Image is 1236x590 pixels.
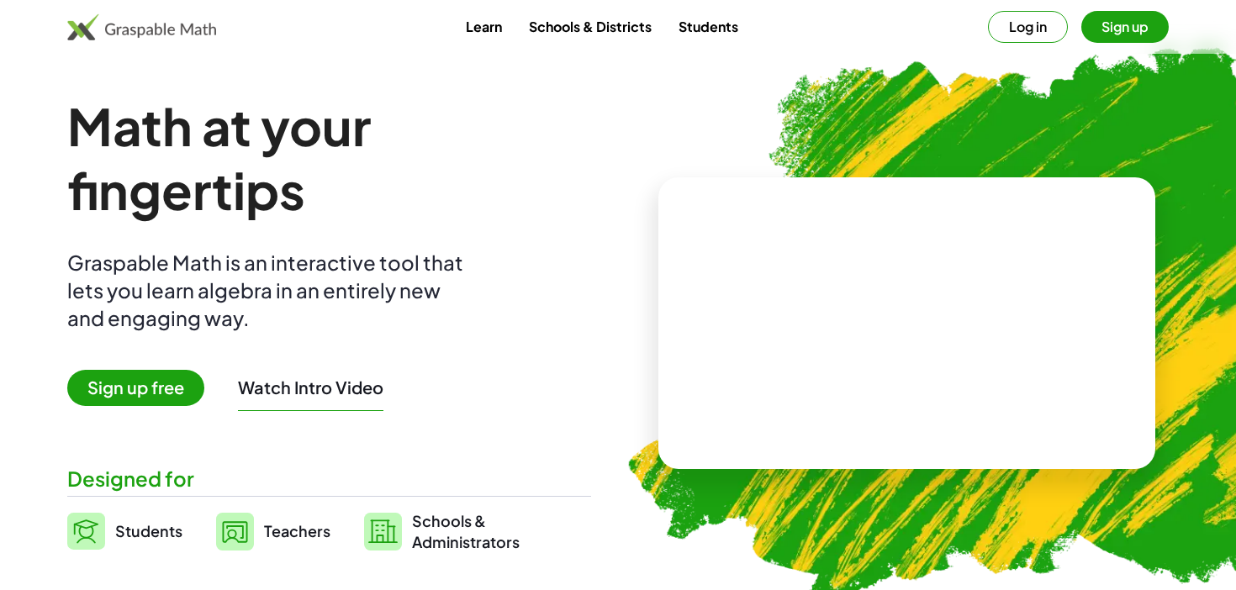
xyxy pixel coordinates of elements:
button: Watch Intro Video [238,377,383,398]
a: Teachers [216,510,330,552]
a: Schools &Administrators [364,510,520,552]
span: Schools & Administrators [412,510,520,552]
span: Sign up free [67,370,204,406]
div: Designed for [67,465,591,493]
span: Students [115,521,182,540]
a: Students [665,11,752,42]
span: Teachers [264,521,330,540]
div: Graspable Math is an interactive tool that lets you learn algebra in an entirely new and engaging... [67,249,471,332]
img: svg%3e [67,513,105,550]
button: Sign up [1081,11,1169,43]
img: svg%3e [216,513,254,550]
h1: Math at your fingertips [67,94,591,222]
a: Schools & Districts [515,11,665,42]
img: svg%3e [364,513,402,550]
a: Learn [452,11,515,42]
video: What is this? This is dynamic math notation. Dynamic math notation plays a central role in how Gr... [781,260,1033,386]
a: Students [67,510,182,552]
button: Log in [988,11,1068,43]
